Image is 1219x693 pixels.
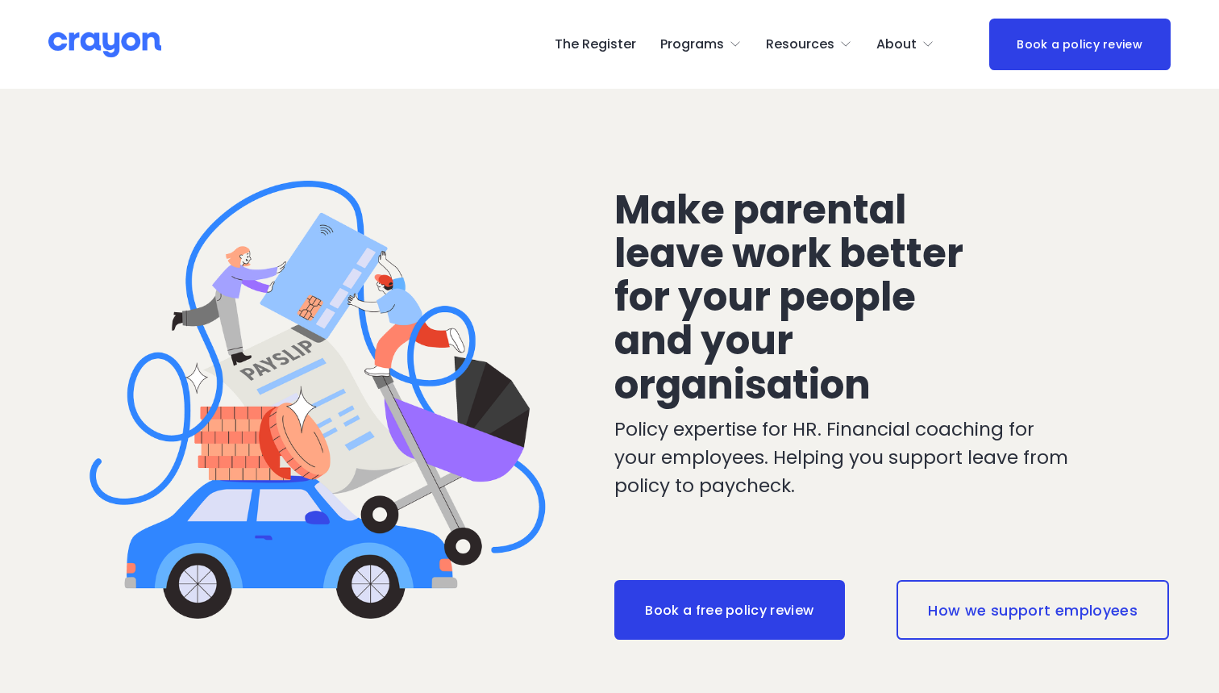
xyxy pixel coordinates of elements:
span: Make parental leave work better for your people and your organisation [614,182,971,412]
a: Book a free policy review [614,580,846,640]
span: Programs [660,33,724,56]
a: Book a policy review [989,19,1171,71]
a: folder dropdown [660,31,742,57]
p: Policy expertise for HR. Financial coaching for your employees. Helping you support leave from po... [614,415,1076,500]
a: folder dropdown [876,31,934,57]
img: Crayon [48,31,161,59]
a: The Register [555,31,636,57]
a: How we support employees [897,580,1169,640]
span: About [876,33,917,56]
span: Resources [766,33,834,56]
a: folder dropdown [766,31,852,57]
